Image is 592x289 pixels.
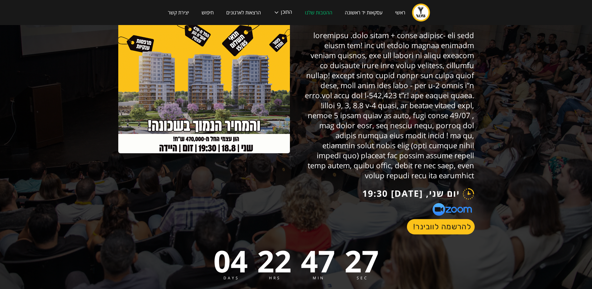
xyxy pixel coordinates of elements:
div: Days [223,275,239,281]
a: home [412,3,430,22]
a: להרשמה לוובינר! [407,219,474,235]
a: ההטבות שלנו [299,4,339,21]
div: התוכן [267,3,298,22]
div: 22 [257,250,291,272]
h1: [DATE] [391,188,423,200]
div: Hrs [269,275,281,281]
div: 04 [213,250,248,272]
a: עסקאות יד ראשונה [339,4,389,21]
h6: loremipsu .dolo sitam + conse adipisc- eli sedd eiusm tem! inc utl etdolo magnaa enimadm veniam q... [302,30,474,180]
a: הרצאות לארגונים [220,4,267,21]
a: ראשי [389,4,412,21]
h1: 19:30 [362,188,388,200]
h1: יום שני, [426,188,460,200]
a: חיפוש [195,4,220,21]
div: Sec [357,275,368,281]
div: Min [313,275,325,281]
div: 47 [301,250,335,272]
a: יצירת קשר [162,4,195,21]
div: התוכן [281,9,292,16]
div: 27 [345,250,379,272]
